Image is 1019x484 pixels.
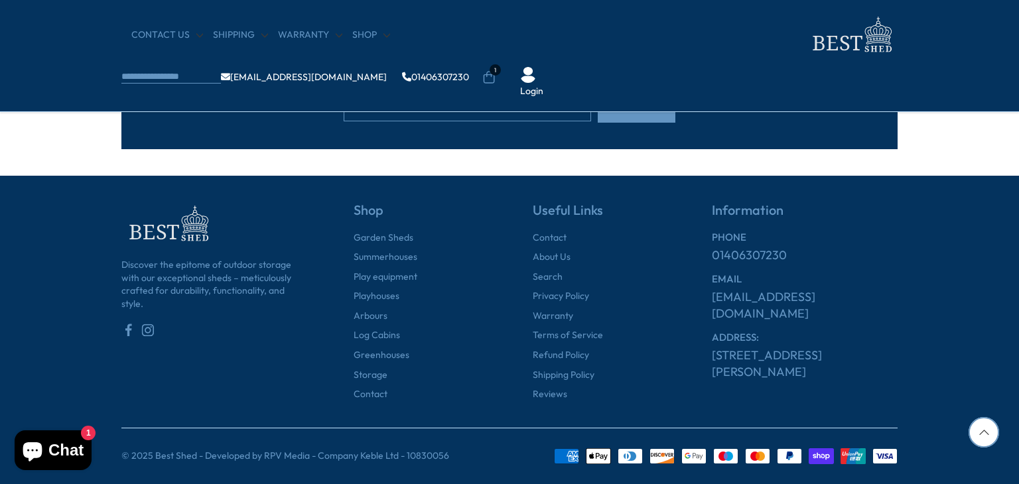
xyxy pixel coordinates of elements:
a: CONTACT US [131,29,203,42]
h5: Information [712,202,898,231]
a: Refund Policy [533,349,589,362]
p: © 2025 Best Shed - Developed by RPV Media - Company Keble Ltd - 10830056 [121,450,449,463]
a: Shop [352,29,390,42]
a: Garden Sheds [354,231,413,245]
a: Arbours [354,310,387,323]
a: Shipping [213,29,268,42]
span: 1 [490,64,501,76]
a: [STREET_ADDRESS][PERSON_NAME] [712,347,898,380]
a: Playhouses [354,290,399,303]
a: Contact [354,388,387,401]
img: footer-logo [121,202,214,245]
a: Greenhouses [354,349,409,362]
a: Contact [533,231,567,245]
a: 01406307230 [402,72,469,82]
p: Discover the epitome of outdoor storage with our exceptional sheds – meticulously crafted for dur... [121,259,307,324]
a: Summerhouses [354,251,417,264]
img: User Icon [520,67,536,83]
h6: EMAIL [712,273,898,285]
a: Reviews [533,388,567,401]
a: Terms of Service [533,329,603,342]
a: Privacy Policy [533,290,589,303]
a: Warranty [533,310,573,323]
a: Storage [354,369,387,382]
a: [EMAIL_ADDRESS][DOMAIN_NAME] [221,72,387,82]
a: 01406307230 [712,247,787,263]
a: About Us [533,251,571,264]
a: 1 [482,71,496,84]
a: Play equipment [354,271,417,284]
h5: Shop [354,202,486,231]
a: Warranty [278,29,342,42]
a: Log Cabins [354,329,400,342]
h6: PHONE [712,231,898,243]
a: Shipping Policy [533,369,594,382]
img: logo [805,13,898,56]
a: Login [520,85,543,98]
a: Search [533,271,563,284]
h6: ADDRESS: [712,332,898,343]
a: [EMAIL_ADDRESS][DOMAIN_NAME] [712,288,898,322]
inbox-online-store-chat: Shopify online store chat [11,430,96,473]
h5: Useful Links [533,202,665,231]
